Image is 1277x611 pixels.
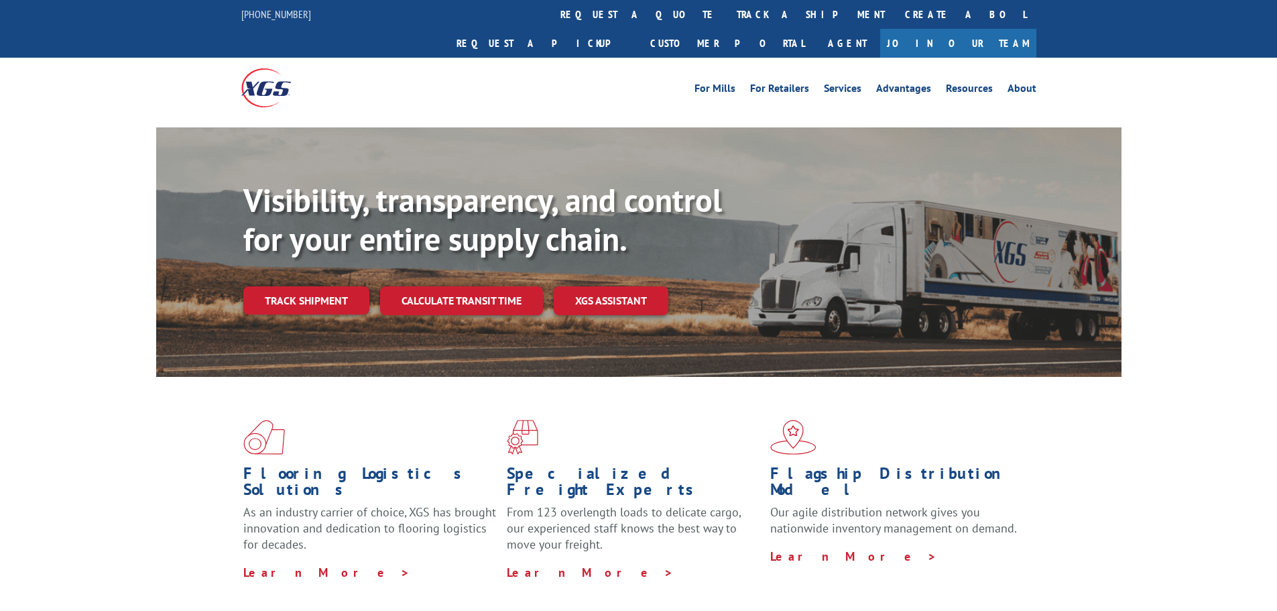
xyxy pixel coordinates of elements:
a: Request a pickup [446,29,640,58]
a: Services [824,83,861,98]
a: XGS ASSISTANT [554,286,668,315]
a: Join Our Team [880,29,1036,58]
a: Advantages [876,83,931,98]
a: Calculate transit time [380,286,543,315]
a: Agent [814,29,880,58]
a: Resources [946,83,993,98]
h1: Flagship Distribution Model [770,465,1024,504]
img: xgs-icon-total-supply-chain-intelligence-red [243,420,285,455]
p: From 123 overlength loads to delicate cargo, our experienced staff knows the best way to move you... [507,504,760,564]
a: Learn More > [770,549,937,564]
span: Our agile distribution network gives you nationwide inventory management on demand. [770,504,1017,536]
a: For Retailers [750,83,809,98]
h1: Flooring Logistics Solutions [243,465,497,504]
a: [PHONE_NUMBER] [241,7,311,21]
a: Learn More > [243,565,410,580]
a: Learn More > [507,565,674,580]
span: As an industry carrier of choice, XGS has brought innovation and dedication to flooring logistics... [243,504,496,552]
a: Customer Portal [640,29,814,58]
a: Track shipment [243,286,369,315]
img: xgs-icon-flagship-distribution-model-red [770,420,816,455]
b: Visibility, transparency, and control for your entire supply chain. [243,179,722,260]
img: xgs-icon-focused-on-flooring-red [507,420,538,455]
a: About [1008,83,1036,98]
a: For Mills [694,83,735,98]
h1: Specialized Freight Experts [507,465,760,504]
